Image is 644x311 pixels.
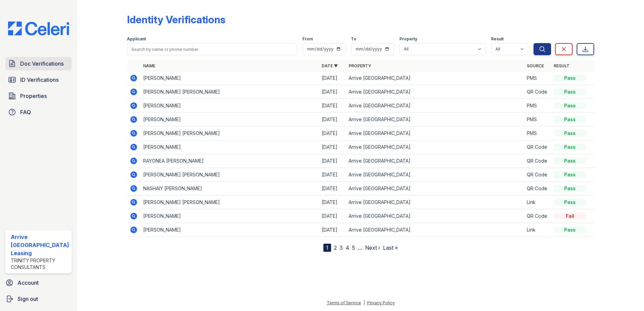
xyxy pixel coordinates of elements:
div: Identity Verifications [127,13,225,26]
a: Sign out [3,292,74,306]
div: | [363,300,365,305]
a: Doc Verifications [5,57,72,70]
td: [DATE] [319,182,346,196]
td: [PERSON_NAME] [PERSON_NAME] [140,85,319,99]
div: Trinity Property Consultants [11,257,69,271]
td: [PERSON_NAME] [140,223,319,237]
a: Source [527,63,544,68]
div: Pass [554,89,586,95]
td: [PERSON_NAME] [140,140,319,154]
a: Properties [5,89,72,103]
div: Pass [554,227,586,233]
td: [PERSON_NAME] [140,99,319,113]
div: Pass [554,199,586,206]
a: 4 [346,244,349,251]
td: [DATE] [319,99,346,113]
label: Result [491,36,504,42]
td: Link [524,223,551,237]
a: Last » [383,244,398,251]
div: Pass [554,185,586,192]
a: Result [554,63,570,68]
div: Pass [554,158,586,164]
td: [PERSON_NAME] [PERSON_NAME] [140,196,319,209]
div: 1 [323,244,331,252]
td: [DATE] [319,140,346,154]
td: QR Code [524,154,551,168]
td: QR Code [524,85,551,99]
td: Arrive [GEOGRAPHIC_DATA] [346,196,524,209]
div: Pass [554,144,586,150]
td: Arrive [GEOGRAPHIC_DATA] [346,127,524,140]
a: Name [143,63,155,68]
td: Arrive [GEOGRAPHIC_DATA] [346,168,524,182]
div: Arrive [GEOGRAPHIC_DATA] Leasing [11,233,69,257]
td: [DATE] [319,168,346,182]
label: Applicant [127,36,146,42]
td: [PERSON_NAME] [PERSON_NAME] [140,127,319,140]
div: Pass [554,116,586,123]
img: CE_Logo_Blue-a8612792a0a2168367f1c8372b55b34899dd931a85d93a1a3d3e32e68fde9ad4.png [3,22,74,35]
div: Fail [554,213,586,219]
input: Search by name or phone number [127,43,297,55]
span: FAQ [20,108,31,116]
td: [DATE] [319,209,346,223]
td: [PERSON_NAME] [140,71,319,85]
td: [DATE] [319,85,346,99]
td: Arrive [GEOGRAPHIC_DATA] [346,85,524,99]
td: PMS [524,127,551,140]
td: [DATE] [319,113,346,127]
div: Pass [554,102,586,109]
td: Arrive [GEOGRAPHIC_DATA] [346,113,524,127]
a: Next › [365,244,380,251]
td: QR Code [524,182,551,196]
div: Pass [554,75,586,81]
td: Arrive [GEOGRAPHIC_DATA] [346,140,524,154]
a: ID Verifications [5,73,72,87]
td: Link [524,196,551,209]
td: PMS [524,71,551,85]
a: Date ▼ [322,63,338,68]
td: [DATE] [319,196,346,209]
a: Terms of Service [327,300,361,305]
label: Property [399,36,417,42]
div: Pass [554,171,586,178]
td: [DATE] [319,71,346,85]
span: … [358,244,362,252]
td: Arrive [GEOGRAPHIC_DATA] [346,99,524,113]
span: Sign out [18,295,38,303]
td: PMS [524,113,551,127]
td: [PERSON_NAME] [PERSON_NAME] [140,168,319,182]
td: RAYONEA [PERSON_NAME] [140,154,319,168]
span: Properties [20,92,47,100]
a: 2 [334,244,337,251]
a: Privacy Policy [367,300,395,305]
td: NASHAIY [PERSON_NAME] [140,182,319,196]
td: [PERSON_NAME] [140,209,319,223]
td: QR Code [524,140,551,154]
a: Account [3,276,74,289]
td: [DATE] [319,127,346,140]
td: QR Code [524,168,551,182]
td: QR Code [524,209,551,223]
div: Pass [554,130,586,137]
td: Arrive [GEOGRAPHIC_DATA] [346,182,524,196]
td: Arrive [GEOGRAPHIC_DATA] [346,209,524,223]
td: PMS [524,99,551,113]
label: From [302,36,313,42]
a: 3 [340,244,343,251]
td: [DATE] [319,223,346,237]
a: FAQ [5,105,72,119]
label: To [351,36,356,42]
td: [PERSON_NAME] [140,113,319,127]
a: Property [349,63,371,68]
span: ID Verifications [20,76,59,84]
span: Doc Verifications [20,60,64,68]
a: 5 [352,244,355,251]
td: Arrive [GEOGRAPHIC_DATA] [346,154,524,168]
span: Account [18,279,39,287]
td: [DATE] [319,154,346,168]
td: Arrive [GEOGRAPHIC_DATA] [346,71,524,85]
td: Arrive [GEOGRAPHIC_DATA] [346,223,524,237]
